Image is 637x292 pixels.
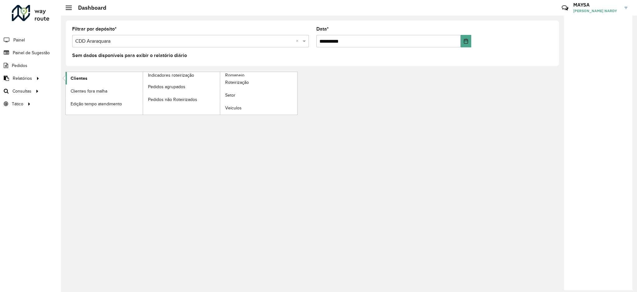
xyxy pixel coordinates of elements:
[12,88,31,94] span: Consultas
[12,62,27,69] span: Pedidos
[13,50,50,56] span: Painel de Sugestão
[71,75,87,82] span: Clientes
[296,37,301,45] span: Clear all
[143,72,298,115] a: Romaneio
[66,72,220,115] a: Indicadores roteirização
[573,2,620,8] h3: MAYSA
[220,89,297,102] a: Setor
[143,93,220,106] a: Pedidos não Roteirizados
[13,37,25,43] span: Painel
[316,25,329,33] label: Data
[66,85,143,97] a: Clientes fora malha
[225,72,244,79] span: Romaneio
[220,76,297,89] a: Roteirização
[148,96,197,103] span: Pedidos não Roteirizados
[148,72,194,79] span: Indicadores roteirização
[461,35,472,47] button: Choose Date
[13,75,32,82] span: Relatórios
[143,80,220,93] a: Pedidos agrupados
[72,52,187,59] label: Sem dados disponíveis para exibir o relatório diário
[225,92,235,98] span: Setor
[72,4,106,11] h2: Dashboard
[220,102,297,114] a: Veículos
[573,8,620,14] span: [PERSON_NAME] NARDY
[72,25,117,33] label: Filtrar por depósito
[66,72,143,84] a: Clientes
[71,101,122,107] span: Edição tempo atendimento
[71,88,107,94] span: Clientes fora malha
[225,79,249,86] span: Roteirização
[66,98,143,110] a: Edição tempo atendimento
[148,84,185,90] span: Pedidos agrupados
[12,101,23,107] span: Tático
[558,1,572,15] a: Contato Rápido
[225,105,242,111] span: Veículos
